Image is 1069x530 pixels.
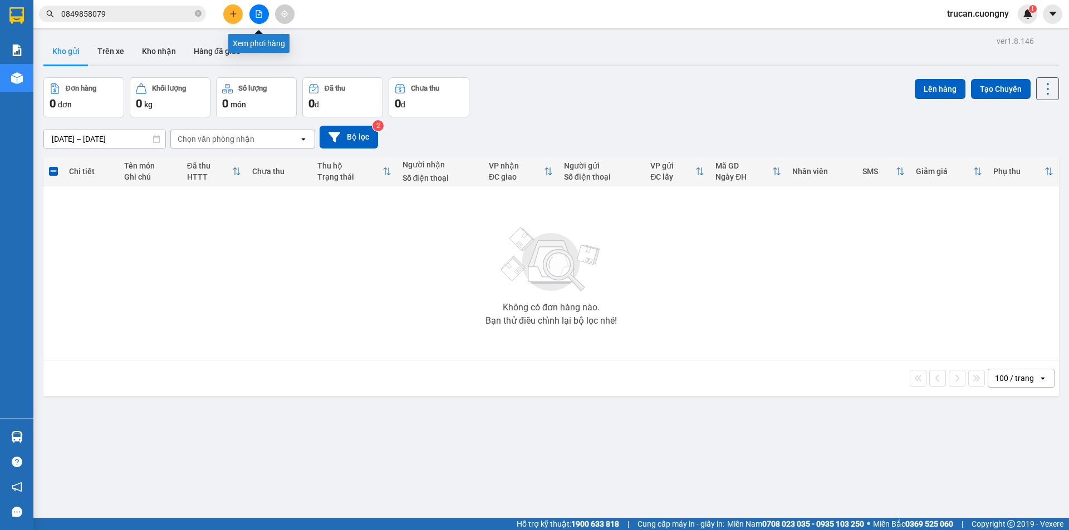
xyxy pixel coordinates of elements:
button: Đã thu0đ [302,77,383,117]
span: plus [229,10,237,18]
div: Tên món [124,161,175,170]
span: đơn [58,100,72,109]
span: | [962,518,963,530]
span: caret-down [1048,9,1058,19]
span: notification [12,482,22,492]
span: đ [401,100,405,109]
span: trucan.cuongny [938,7,1018,21]
button: Lên hàng [915,79,965,99]
div: Nhân viên [792,167,851,176]
div: Số lượng [238,85,267,92]
button: aim [275,4,295,24]
span: | [627,518,629,530]
th: Toggle SortBy [312,157,397,186]
div: Không có đơn hàng nào. [503,303,600,312]
button: caret-down [1043,4,1062,24]
div: Chọn văn phòng nhận [178,133,254,145]
img: icon-new-feature [1023,9,1033,19]
img: solution-icon [11,44,23,56]
span: aim [281,10,288,18]
button: Khối lượng0kg [130,77,210,117]
svg: open [299,135,308,143]
span: close-circle [195,10,202,17]
span: Cung cấp máy in - giấy in: [638,518,724,530]
span: message [12,507,22,517]
div: Bạn thử điều chỉnh lại bộ lọc nhé! [486,316,617,325]
div: Số điện thoại [403,174,478,182]
sup: 2 [372,120,384,131]
span: 0 [222,97,228,110]
span: 1 [1031,5,1034,13]
div: Thu hộ [317,161,383,170]
strong: 0708 023 035 - 0935 103 250 [762,519,864,528]
div: Trạng thái [317,172,383,181]
div: Giảm giá [916,167,973,176]
button: Kho gửi [43,38,89,65]
span: ⚪️ [867,522,870,526]
span: Hỗ trợ kỹ thuật: [517,518,619,530]
span: kg [144,100,153,109]
span: 0 [50,97,56,110]
span: question-circle [12,457,22,467]
button: Trên xe [89,38,133,65]
div: Chưa thu [252,167,306,176]
span: 0 [308,97,315,110]
div: HTTT [187,172,232,181]
input: Tìm tên, số ĐT hoặc mã đơn [61,8,193,20]
sup: 1 [1029,5,1037,13]
strong: 0369 525 060 [905,519,953,528]
div: Phụ thu [993,167,1044,176]
svg: open [1038,374,1047,383]
div: Số điện thoại [564,172,640,181]
div: Mã GD [715,161,772,170]
div: Chi tiết [69,167,113,176]
button: Tạo Chuyến [971,79,1031,99]
strong: 1900 633 818 [571,519,619,528]
span: search [46,10,54,18]
div: Người gửi [564,161,640,170]
span: copyright [1007,520,1015,528]
button: Chưa thu0đ [389,77,469,117]
button: Kho nhận [133,38,185,65]
div: SMS [862,167,896,176]
img: warehouse-icon [11,72,23,84]
button: Số lượng0món [216,77,297,117]
img: svg+xml;base64,PHN2ZyBjbGFzcz0ibGlzdC1wbHVnX19zdmciIHhtbG5zPSJodHRwOi8vd3d3LnczLm9yZy8yMDAwL3N2Zy... [496,221,607,299]
div: ver 1.8.146 [997,35,1034,47]
div: Đơn hàng [66,85,96,92]
div: ĐC lấy [650,172,695,181]
div: Chưa thu [411,85,439,92]
div: Đã thu [187,161,232,170]
div: Đã thu [325,85,345,92]
button: Đơn hàng0đơn [43,77,124,117]
span: Miền Bắc [873,518,953,530]
div: VP nhận [489,161,544,170]
th: Toggle SortBy [483,157,558,186]
span: 0 [395,97,401,110]
div: Khối lượng [152,85,186,92]
div: 100 / trang [995,373,1034,384]
th: Toggle SortBy [710,157,787,186]
th: Toggle SortBy [857,157,910,186]
div: Ghi chú [124,172,175,181]
div: ĐC giao [489,172,544,181]
div: VP gửi [650,161,695,170]
img: logo-vxr [9,7,24,24]
div: Ngày ĐH [715,172,772,181]
button: file-add [249,4,269,24]
span: 0 [136,97,142,110]
th: Toggle SortBy [645,157,710,186]
th: Toggle SortBy [182,157,247,186]
span: file-add [255,10,263,18]
span: Miền Nam [727,518,864,530]
button: Bộ lọc [320,126,378,148]
button: plus [223,4,243,24]
th: Toggle SortBy [988,157,1058,186]
span: món [231,100,246,109]
th: Toggle SortBy [910,157,988,186]
span: close-circle [195,9,202,19]
img: warehouse-icon [11,431,23,443]
input: Select a date range. [44,130,165,148]
button: Hàng đã giao [185,38,249,65]
div: Người nhận [403,160,478,169]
